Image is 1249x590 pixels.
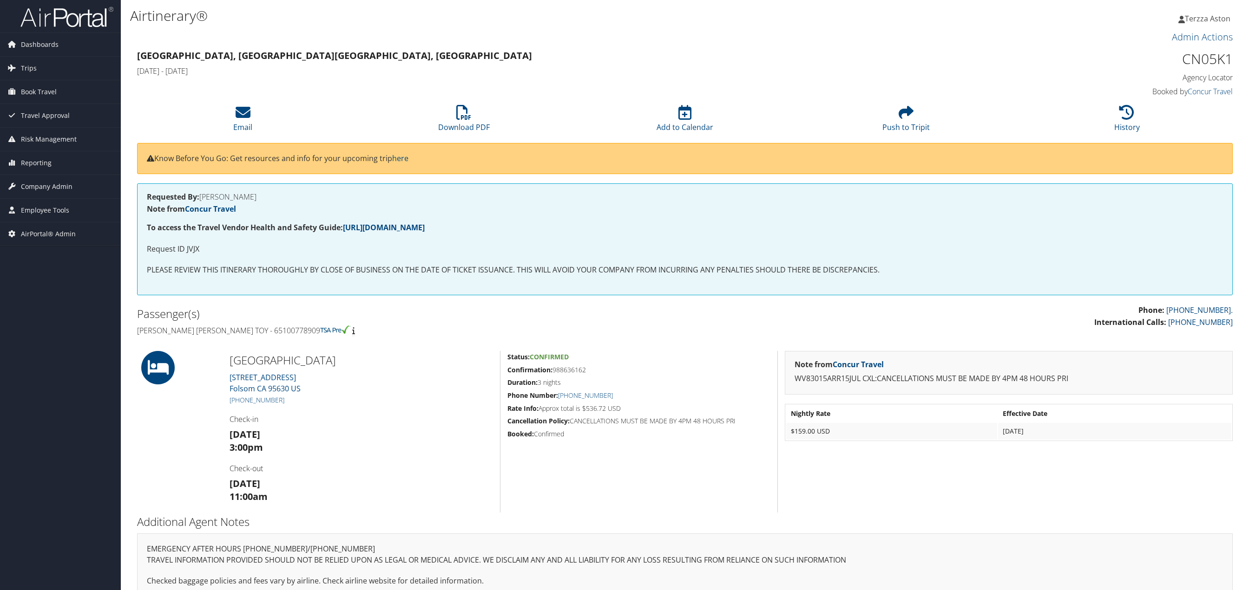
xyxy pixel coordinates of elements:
[1138,305,1164,315] strong: Phone:
[507,365,770,375] h5: 988636162
[230,428,260,441] strong: [DATE]
[147,243,1223,255] p: Request ID JVJX
[1178,5,1240,32] a: Terzza Aston
[1168,317,1233,327] a: [PHONE_NUMBER]
[230,490,268,503] strong: 11:00am
[21,175,72,198] span: Company Admin
[507,378,770,387] h5: 3 nights
[507,429,534,438] strong: Booked:
[1188,86,1233,97] a: Concur Travel
[20,6,113,28] img: airportal-logo.png
[795,373,1223,385] p: WV83015ARR15JUL CXL:CANCELLATIONS MUST BE MADE BY 4PM 48 HOURS PRI
[21,222,76,246] span: AirPortal® Admin
[438,110,490,132] a: Download PDF
[21,33,59,56] span: Dashboards
[233,110,252,132] a: Email
[21,80,57,104] span: Book Travel
[230,441,263,454] strong: 3:00pm
[558,391,613,400] a: [PHONE_NUMBER]
[507,391,558,400] strong: Phone Number:
[969,86,1233,97] h4: Booked by
[392,153,408,163] a: here
[137,514,1233,530] h2: Additional Agent Notes
[507,404,539,413] strong: Rate Info:
[507,365,552,374] strong: Confirmation:
[147,575,1223,587] p: Checked baggage policies and fees vary by airline. Check airline website for detailed information.
[21,104,70,127] span: Travel Approval
[230,463,493,473] h4: Check-out
[230,372,301,394] a: [STREET_ADDRESS]Folsom CA 95630 US
[507,416,570,425] strong: Cancellation Policy:
[507,352,530,361] strong: Status:
[833,359,884,370] a: Concur Travel
[147,192,199,202] strong: Requested By:
[230,395,284,404] a: [PHONE_NUMBER]
[147,153,1223,165] p: Know Before You Go: Get resources and info for your upcoming trip
[147,264,1223,276] p: PLEASE REVIEW THIS ITINERARY THOROUGHLY BY CLOSE OF BUSINESS ON THE DATE OF TICKET ISSUANCE. THIS...
[147,193,1223,201] h4: [PERSON_NAME]
[320,325,350,334] img: tsa-precheck.png
[969,49,1233,69] h1: CN05K1
[530,352,569,361] span: Confirmed
[343,222,425,233] a: [URL][DOMAIN_NAME]
[230,414,493,424] h4: Check-in
[147,222,425,233] strong: To access the Travel Vendor Health and Safety Guide:
[137,325,678,336] h4: [PERSON_NAME] [PERSON_NAME] Toy - 65100778909
[882,110,930,132] a: Push to Tripit
[1172,31,1233,43] a: Admin Actions
[21,151,52,175] span: Reporting
[147,204,236,214] strong: Note from
[21,128,77,151] span: Risk Management
[998,405,1231,422] th: Effective Date
[21,199,69,222] span: Employee Tools
[137,66,955,76] h4: [DATE] - [DATE]
[230,477,260,490] strong: [DATE]
[230,352,493,368] h2: [GEOGRAPHIC_DATA]
[795,359,884,370] strong: Note from
[185,204,236,214] a: Concur Travel
[1166,305,1233,315] a: [PHONE_NUMBER].
[786,405,997,422] th: Nightly Rate
[1094,317,1166,327] strong: International Calls:
[137,306,678,322] h2: Passenger(s)
[969,72,1233,83] h4: Agency Locator
[130,6,870,26] h1: Airtinerary®
[1185,13,1230,24] span: Terzza Aston
[21,57,37,80] span: Trips
[507,404,770,413] h5: Approx total is $536.72 USD
[507,416,770,426] h5: CANCELLATIONS MUST BE MADE BY 4PM 48 HOURS PRI
[786,423,997,440] td: $159.00 USD
[998,423,1231,440] td: [DATE]
[147,554,1223,566] p: TRAVEL INFORMATION PROVIDED SHOULD NOT BE RELIED UPON AS LEGAL OR MEDICAL ADVICE. WE DISCLAIM ANY...
[507,378,538,387] strong: Duration:
[507,429,770,439] h5: Confirmed
[657,110,713,132] a: Add to Calendar
[1114,110,1140,132] a: History
[137,49,532,62] strong: [GEOGRAPHIC_DATA], [GEOGRAPHIC_DATA] [GEOGRAPHIC_DATA], [GEOGRAPHIC_DATA]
